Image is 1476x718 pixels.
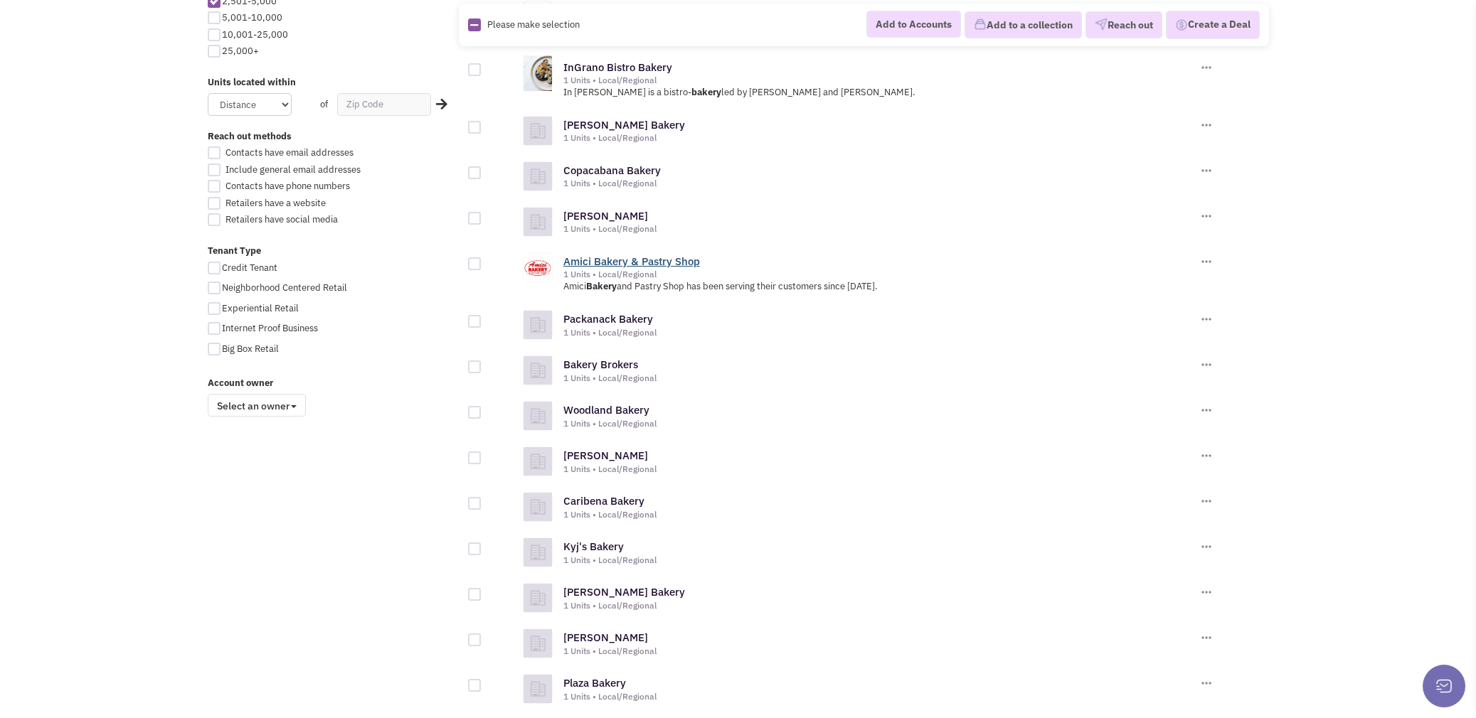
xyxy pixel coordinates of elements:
[563,585,685,599] a: [PERSON_NAME] Bakery
[225,180,350,192] span: Contacts have phone numbers
[563,3,645,16] a: Rose Ave Bakery
[225,197,326,209] span: Retailers have a website
[563,600,1198,611] div: 1 Units • Local/Regional
[563,164,661,177] a: Copacabana Bakery
[487,18,580,30] span: Please make selection
[225,164,361,176] span: Include general email addresses
[563,269,1198,280] div: 1 Units • Local/Regional
[563,691,1198,702] div: 1 Units • Local/Regional
[563,118,685,132] a: [PERSON_NAME] Bakery
[1095,18,1108,31] img: VectorPaper_Plane.png
[563,280,1214,294] p: Amici and Pastry Shop has been serving their customers since [DATE].
[563,209,648,223] a: [PERSON_NAME]
[563,60,672,74] a: InGrano Bistro Bakery
[563,312,653,326] a: Packanack Bakery
[1085,11,1162,38] button: Reach out
[974,18,987,31] img: icon-collection-lavender.png
[225,213,338,225] span: Retailers have social media
[208,245,460,258] label: Tenant Type
[866,11,961,38] button: Add to Accounts
[563,554,1198,566] div: 1 Units • Local/Regional
[563,631,648,644] a: [PERSON_NAME]
[563,327,1198,338] div: 1 Units • Local/Regional
[586,280,617,292] b: Bakery
[691,86,721,98] b: bakery
[222,302,299,314] span: Experiential Retail
[222,282,347,294] span: Neighborhood Centered Retail
[427,95,450,114] div: Search Nearby
[563,464,1198,475] div: 1 Units • Local/Regional
[563,75,1198,86] div: 1 Units • Local/Regional
[965,11,1082,38] button: Add to a collection
[222,11,282,23] span: 5,001-10,000
[563,676,626,690] a: Plaza Bakery
[563,358,638,371] a: Bakery Brokers
[468,18,481,31] img: Rectangle.png
[563,373,1198,384] div: 1 Units • Local/Regional
[563,449,648,462] a: [PERSON_NAME]
[337,93,431,116] input: Zip Code
[563,540,624,553] a: Kyj's Bakery
[222,343,279,355] span: Big Box Retail
[563,86,1214,100] p: In [PERSON_NAME] is a bistro- led by [PERSON_NAME] and [PERSON_NAME].
[208,76,460,90] label: Units located within
[563,494,644,508] a: Caribena Bakery
[563,223,1198,235] div: 1 Units • Local/Regional
[1166,11,1260,39] button: Create a Deal
[225,146,354,159] span: Contacts have email addresses
[222,262,277,274] span: Credit Tenant
[563,178,1198,189] div: 1 Units • Local/Regional
[1175,17,1188,33] img: Deal-Dollar.png
[563,645,1198,657] div: 1 Units • Local/Regional
[563,418,1198,429] div: 1 Units • Local/Regional
[208,130,460,144] label: Reach out methods
[222,28,288,41] span: 10,001-25,000
[563,254,700,268] a: Amici Bakery & Pastry Shop
[563,403,649,417] a: Woodland Bakery
[222,322,318,334] span: Internet Proof Business
[208,377,460,390] label: Account owner
[563,509,1198,520] div: 1 Units • Local/Regional
[208,394,306,417] span: Select an owner
[222,45,259,57] span: 25,000+
[320,98,328,110] span: of
[563,132,1198,144] div: 1 Units • Local/Regional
